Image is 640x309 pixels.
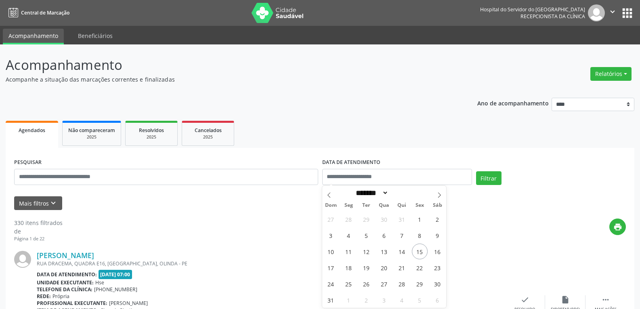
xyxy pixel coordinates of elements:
[323,292,339,308] span: Agosto 31, 2025
[561,295,570,304] i: insert_drive_file
[14,251,31,268] img: img
[357,203,375,208] span: Ter
[322,156,380,169] label: DATA DE ATENDIMENTO
[601,295,610,304] i: 
[359,227,374,243] span: Agosto 5, 2025
[430,292,445,308] span: Setembro 6, 2025
[412,244,428,259] span: Agosto 15, 2025
[68,134,115,140] div: 2025
[6,6,69,19] a: Central de Marcação
[323,244,339,259] span: Agosto 10, 2025
[609,219,626,235] button: print
[480,6,585,13] div: Hospital do Servidor do [GEOGRAPHIC_DATA]
[359,244,374,259] span: Agosto 12, 2025
[139,127,164,134] span: Resolvidos
[411,203,428,208] span: Sex
[341,292,357,308] span: Setembro 1, 2025
[37,300,107,307] b: Profissional executante:
[588,4,605,21] img: img
[37,286,92,293] b: Telefone da clínica:
[430,211,445,227] span: Agosto 2, 2025
[353,189,389,197] select: Month
[323,227,339,243] span: Agosto 3, 2025
[412,260,428,275] span: Agosto 22, 2025
[37,271,97,278] b: Data de atendimento:
[323,211,339,227] span: Julho 27, 2025
[14,227,63,235] div: de
[322,203,340,208] span: Dom
[430,260,445,275] span: Agosto 23, 2025
[359,260,374,275] span: Agosto 19, 2025
[109,300,148,307] span: [PERSON_NAME]
[14,235,63,242] div: Página 1 de 22
[394,244,410,259] span: Agosto 14, 2025
[37,260,505,267] div: RUA DRACEMA, QUADRA E16, [GEOGRAPHIC_DATA], OLINDA - PE
[6,75,446,84] p: Acompanhe a situação das marcações correntes e finalizadas
[95,279,104,286] span: Hse
[131,134,172,140] div: 2025
[590,67,632,81] button: Relatórios
[68,127,115,134] span: Não compareceram
[376,260,392,275] span: Agosto 20, 2025
[19,127,45,134] span: Agendados
[6,55,446,75] p: Acompanhamento
[605,4,620,21] button: 
[608,7,617,16] i: 
[476,171,502,185] button: Filtrar
[477,98,549,108] p: Ano de acompanhamento
[37,251,94,260] a: [PERSON_NAME]
[14,196,62,210] button: Mais filtroskeyboard_arrow_down
[520,13,585,20] span: Recepcionista da clínica
[359,292,374,308] span: Setembro 2, 2025
[21,9,69,16] span: Central de Marcação
[341,244,357,259] span: Agosto 11, 2025
[620,6,634,20] button: apps
[359,276,374,292] span: Agosto 26, 2025
[394,227,410,243] span: Agosto 7, 2025
[52,293,69,300] span: Própria
[412,211,428,227] span: Agosto 1, 2025
[99,270,132,279] span: [DATE] 07:00
[188,134,228,140] div: 2025
[430,227,445,243] span: Agosto 9, 2025
[613,223,622,231] i: print
[520,295,529,304] i: check
[195,127,222,134] span: Cancelados
[430,244,445,259] span: Agosto 16, 2025
[3,29,64,44] a: Acompanhamento
[376,276,392,292] span: Agosto 27, 2025
[428,203,446,208] span: Sáb
[412,292,428,308] span: Setembro 5, 2025
[14,156,42,169] label: PESQUISAR
[394,211,410,227] span: Julho 31, 2025
[376,227,392,243] span: Agosto 6, 2025
[340,203,357,208] span: Seg
[14,219,63,227] div: 330 itens filtrados
[376,292,392,308] span: Setembro 3, 2025
[412,227,428,243] span: Agosto 8, 2025
[359,211,374,227] span: Julho 29, 2025
[341,227,357,243] span: Agosto 4, 2025
[94,286,137,293] span: [PHONE_NUMBER]
[376,244,392,259] span: Agosto 13, 2025
[375,203,393,208] span: Qua
[37,279,94,286] b: Unidade executante:
[341,276,357,292] span: Agosto 25, 2025
[393,203,411,208] span: Qui
[394,276,410,292] span: Agosto 28, 2025
[323,276,339,292] span: Agosto 24, 2025
[341,211,357,227] span: Julho 28, 2025
[37,293,51,300] b: Rede:
[388,189,415,197] input: Year
[341,260,357,275] span: Agosto 18, 2025
[394,292,410,308] span: Setembro 4, 2025
[376,211,392,227] span: Julho 30, 2025
[430,276,445,292] span: Agosto 30, 2025
[412,276,428,292] span: Agosto 29, 2025
[323,260,339,275] span: Agosto 17, 2025
[394,260,410,275] span: Agosto 21, 2025
[49,199,58,208] i: keyboard_arrow_down
[72,29,118,43] a: Beneficiários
